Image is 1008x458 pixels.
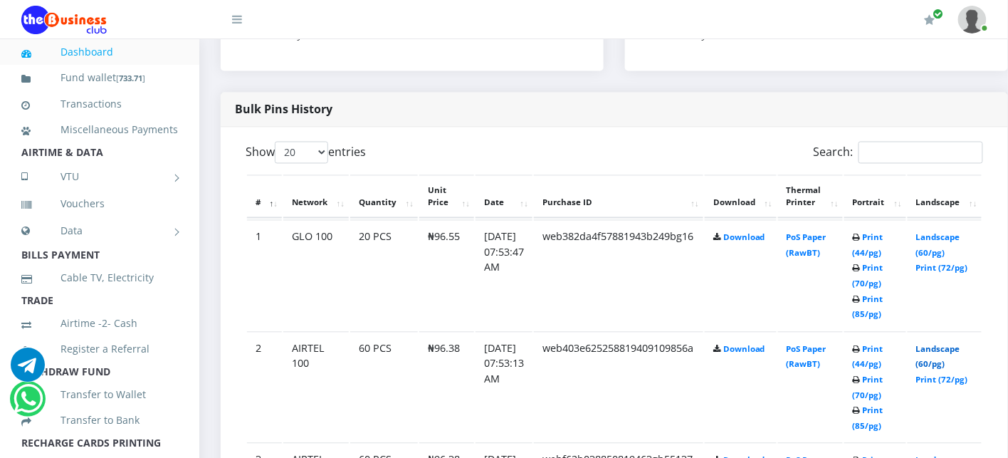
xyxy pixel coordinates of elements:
[302,28,370,41] strong: Ditco Software
[247,175,282,219] th: #: activate to sort column descending
[419,332,474,442] td: ₦96.38
[534,175,703,219] th: Purchase ID: activate to sort column ascending
[21,213,178,249] a: Data
[21,6,107,34] img: Logo
[21,187,178,220] a: Vouchers
[21,378,178,411] a: Transfer to Wallet
[419,220,474,331] td: ₦96.55
[853,375,883,401] a: Print (70/pg)
[116,73,145,83] small: [ ]
[350,332,418,442] td: 60 PCS
[844,175,906,219] th: Portrait: activate to sort column ascending
[21,333,178,365] a: Register a Referral
[853,344,883,370] a: Print (44/pg)
[723,232,765,243] a: Download
[933,9,944,19] span: Renew/Upgrade Subscription
[853,232,883,259] a: Print (44/pg)
[476,175,532,219] th: Date: activate to sort column ascending
[14,392,43,416] a: Chat for support
[350,175,418,219] th: Quantity: activate to sort column ascending
[916,375,968,385] a: Print (72/pg)
[916,344,960,370] a: Landscape (60/pg)
[925,14,935,26] i: Renew/Upgrade Subscription
[958,6,987,33] img: User
[21,88,178,120] a: Transactions
[21,113,178,146] a: Miscellaneous Payments
[11,358,45,382] a: Chat for support
[283,175,349,219] th: Network: activate to sort column ascending
[534,220,703,331] td: web382da4f57881943b249bg16
[21,61,178,95] a: Fund wallet[733.71]
[534,332,703,442] td: web403e625258819409109856a
[419,175,474,219] th: Unit Price: activate to sort column ascending
[476,220,532,331] td: [DATE] 07:53:47 AM
[916,263,968,274] a: Print (72/pg)
[247,220,282,331] td: 1
[706,28,775,41] strong: Ditco Software
[235,102,332,118] strong: Bulk Pins History
[21,307,178,340] a: Airtime -2- Cash
[283,332,349,442] td: AIRTEL 100
[283,220,349,331] td: GLO 100
[916,232,960,259] a: Landscape (60/pg)
[908,175,982,219] th: Landscape: activate to sort column ascending
[247,332,282,442] td: 2
[859,142,983,164] input: Search:
[21,261,178,294] a: Cable TV, Electricity
[653,28,775,41] small: Endorsed by
[21,159,178,194] a: VTU
[787,232,826,259] a: PoS Paper (RawBT)
[21,36,178,68] a: Dashboard
[853,263,883,289] a: Print (70/pg)
[853,294,883,321] a: Print (85/pg)
[119,73,142,83] b: 733.71
[350,220,418,331] td: 20 PCS
[723,344,765,355] a: Download
[853,405,883,432] a: Print (85/pg)
[787,344,826,370] a: PoS Paper (RawBT)
[275,142,328,164] select: Showentries
[249,28,370,41] small: Endorsed by
[246,142,366,164] label: Show entries
[778,175,843,219] th: Thermal Printer: activate to sort column ascending
[705,175,777,219] th: Download: activate to sort column ascending
[21,404,178,437] a: Transfer to Bank
[814,142,983,164] label: Search:
[476,332,532,442] td: [DATE] 07:53:13 AM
